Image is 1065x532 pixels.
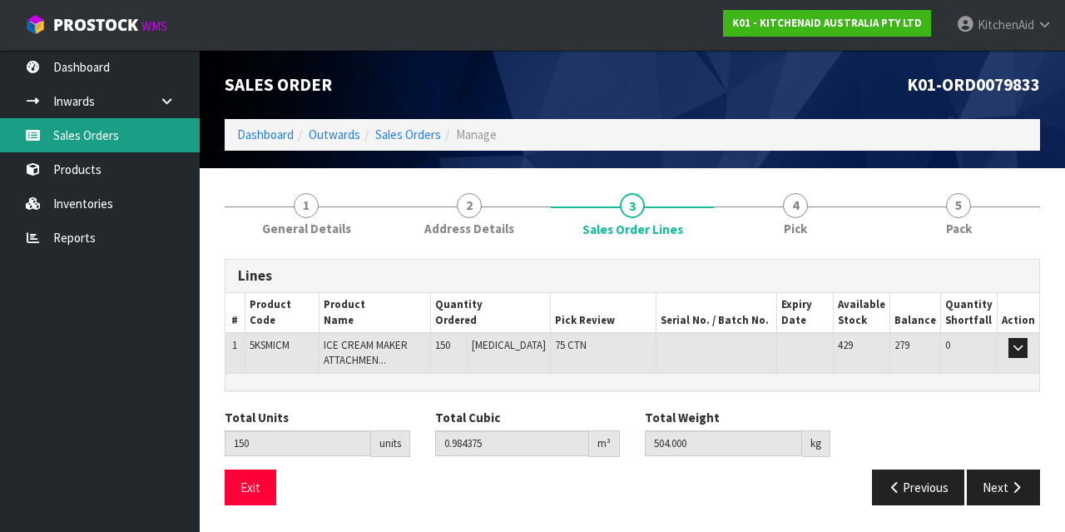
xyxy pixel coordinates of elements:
[889,293,940,333] th: Balance
[907,73,1040,96] span: K01-ORD0079833
[784,220,807,237] span: Pick
[250,338,290,352] span: 5KSMICM
[645,409,720,426] label: Total Weight
[833,293,889,333] th: Available Stock
[872,470,965,505] button: Previous
[294,193,319,218] span: 1
[262,220,351,237] span: General Details
[238,268,1027,284] h3: Lines
[371,430,410,457] div: units
[946,220,972,237] span: Pack
[777,293,834,333] th: Expiry Date
[555,338,587,352] span: 75 CTN
[435,430,590,456] input: Total Cubic
[225,470,276,505] button: Exit
[894,338,909,352] span: 279
[225,430,371,456] input: Total Units
[53,14,138,36] span: ProStock
[997,293,1039,333] th: Action
[472,338,546,352] span: [MEDICAL_DATA]
[589,430,620,457] div: m³
[237,127,294,142] a: Dashboard
[375,127,441,142] a: Sales Orders
[645,430,802,456] input: Total Weight
[457,193,482,218] span: 2
[245,293,319,333] th: Product Code
[978,17,1034,32] span: KitchenAid
[435,338,450,352] span: 150
[225,293,245,333] th: #
[940,293,997,333] th: Quantity Shortfall
[430,293,551,333] th: Quantity Ordered
[324,338,408,367] span: ICE CREAM MAKER ATTACHMEN...
[732,16,922,30] strong: K01 - KITCHENAID AUSTRALIA PTY LTD
[967,470,1040,505] button: Next
[582,221,683,238] span: Sales Order Lines
[656,293,776,333] th: Serial No. / Batch No.
[232,338,237,352] span: 1
[620,193,645,218] span: 3
[424,220,514,237] span: Address Details
[319,293,430,333] th: Product Name
[802,430,830,457] div: kg
[783,193,808,218] span: 4
[141,18,167,34] small: WMS
[225,246,1040,518] span: Sales Order Lines
[309,127,360,142] a: Outwards
[25,14,46,35] img: cube-alt.png
[945,338,950,352] span: 0
[225,73,332,96] span: Sales Order
[551,293,656,333] th: Pick Review
[946,193,971,218] span: 5
[838,338,853,352] span: 429
[225,409,289,426] label: Total Units
[435,409,500,426] label: Total Cubic
[456,127,497,142] span: Manage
